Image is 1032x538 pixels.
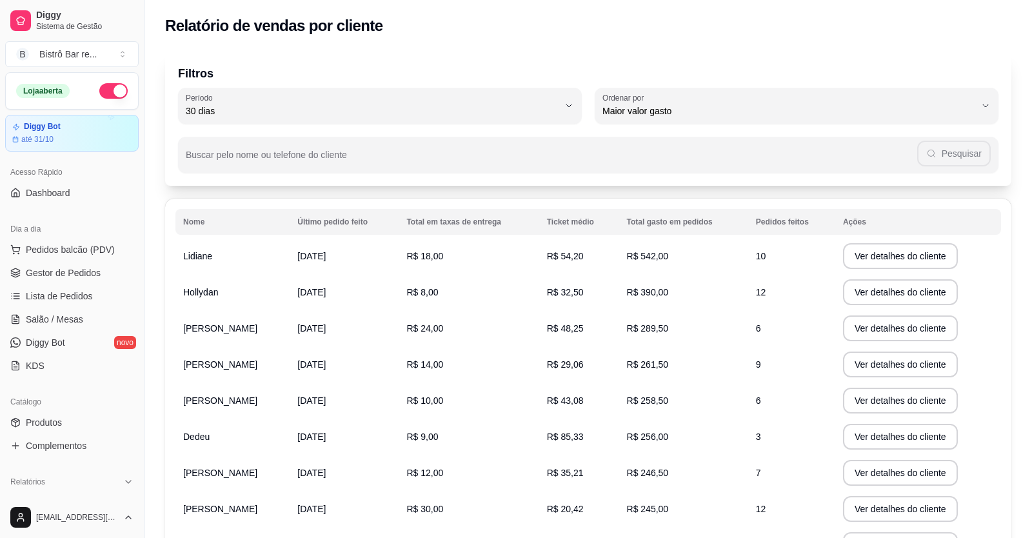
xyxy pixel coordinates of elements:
span: B [16,48,29,61]
th: Pedidos feitos [748,209,835,235]
span: 9 [756,359,761,370]
button: Select a team [5,41,139,67]
span: R$ 256,00 [627,432,669,442]
span: Maior valor gasto [602,105,975,117]
span: R$ 18,00 [406,251,443,261]
span: [DATE] [297,323,326,334]
th: Ações [835,209,1001,235]
span: Dedeu [183,432,210,442]
span: R$ 8,00 [406,287,438,297]
span: R$ 32,50 [547,287,584,297]
div: Dia a dia [5,219,139,239]
span: R$ 10,00 [406,395,443,406]
span: R$ 54,20 [547,251,584,261]
span: Complementos [26,439,86,452]
p: Filtros [178,65,998,83]
input: Buscar pelo nome ou telefone do cliente [186,154,917,166]
div: Acesso Rápido [5,162,139,183]
span: Relatórios [10,477,45,487]
a: KDS [5,355,139,376]
span: 10 [756,251,766,261]
span: [DATE] [297,504,326,514]
span: Diggy Bot [26,336,65,349]
span: Sistema de Gestão [36,21,134,32]
span: R$ 43,08 [547,395,584,406]
span: R$ 12,00 [406,468,443,478]
a: Diggy Botaté 31/10 [5,115,139,152]
span: 6 [756,323,761,334]
button: Ver detalhes do cliente [843,496,958,522]
span: R$ 24,00 [406,323,443,334]
span: Diggy [36,10,134,21]
button: Ver detalhes do cliente [843,388,958,413]
button: Ver detalhes do cliente [843,352,958,377]
button: Período30 dias [178,88,582,124]
span: 6 [756,395,761,406]
button: [EMAIL_ADDRESS][DOMAIN_NAME] [5,502,139,533]
span: Produtos [26,416,62,429]
span: Dashboard [26,186,70,199]
span: R$ 246,50 [627,468,669,478]
span: [DATE] [297,468,326,478]
div: Bistrô Bar re ... [39,48,97,61]
th: Último pedido feito [290,209,399,235]
th: Total em taxas de entrega [399,209,539,235]
span: 12 [756,287,766,297]
span: Lista de Pedidos [26,290,93,303]
button: Ver detalhes do cliente [843,315,958,341]
a: Diggy Botnovo [5,332,139,353]
span: KDS [26,359,45,372]
div: Catálogo [5,392,139,412]
a: Gestor de Pedidos [5,263,139,283]
span: 12 [756,504,766,514]
span: R$ 30,00 [406,504,443,514]
h2: Relatório de vendas por cliente [165,15,383,36]
span: 30 dias [186,105,559,117]
div: Loja aberta [16,84,70,98]
a: Lista de Pedidos [5,286,139,306]
span: 7 [756,468,761,478]
span: [DATE] [297,287,326,297]
a: Produtos [5,412,139,433]
span: [DATE] [297,432,326,442]
span: R$ 258,50 [627,395,669,406]
button: Pedidos balcão (PDV) [5,239,139,260]
span: R$ 29,06 [547,359,584,370]
span: R$ 48,25 [547,323,584,334]
span: [DATE] [297,251,326,261]
span: R$ 20,42 [547,504,584,514]
span: R$ 390,00 [627,287,669,297]
span: R$ 261,50 [627,359,669,370]
label: Ordenar por [602,92,648,103]
th: Total gasto em pedidos [619,209,748,235]
span: R$ 14,00 [406,359,443,370]
span: [EMAIL_ADDRESS][DOMAIN_NAME] [36,512,118,523]
span: R$ 85,33 [547,432,584,442]
span: Pedidos balcão (PDV) [26,243,115,256]
span: R$ 245,00 [627,504,669,514]
span: [PERSON_NAME] [183,468,257,478]
button: Ver detalhes do cliente [843,424,958,450]
span: [PERSON_NAME] [183,504,257,514]
th: Ticket médio [539,209,619,235]
article: até 31/10 [21,134,54,144]
span: [PERSON_NAME] [183,323,257,334]
button: Alterar Status [99,83,128,99]
span: Salão / Mesas [26,313,83,326]
button: Ver detalhes do cliente [843,243,958,269]
th: Nome [175,209,290,235]
span: R$ 289,50 [627,323,669,334]
article: Diggy Bot [24,122,61,132]
span: Gestor de Pedidos [26,266,101,279]
span: [DATE] [297,359,326,370]
button: Ver detalhes do cliente [843,460,958,486]
span: R$ 542,00 [627,251,669,261]
span: R$ 9,00 [406,432,438,442]
button: Ordenar porMaior valor gasto [595,88,998,124]
a: Salão / Mesas [5,309,139,330]
a: Dashboard [5,183,139,203]
span: Lidiane [183,251,212,261]
button: Ver detalhes do cliente [843,279,958,305]
a: DiggySistema de Gestão [5,5,139,36]
span: [PERSON_NAME] [183,359,257,370]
